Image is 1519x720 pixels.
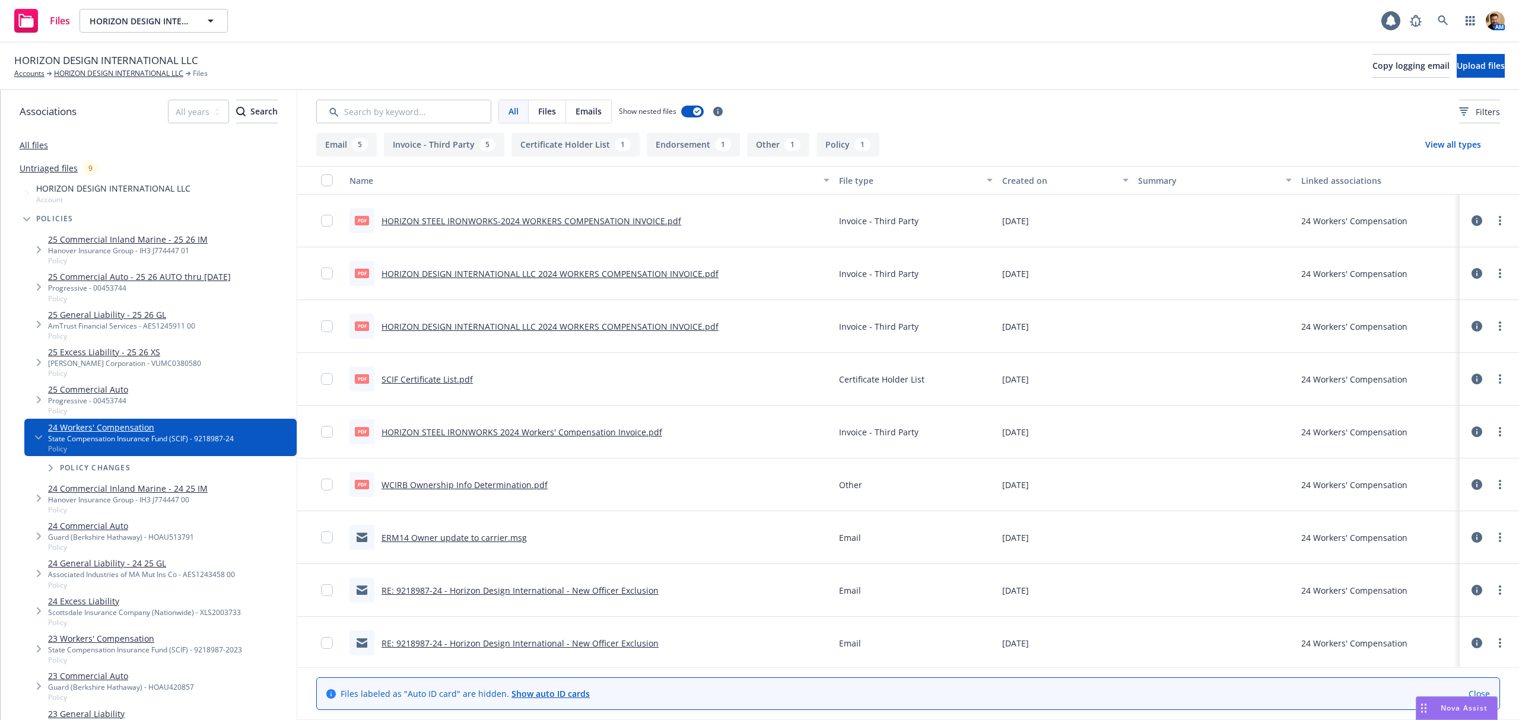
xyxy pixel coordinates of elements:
[1002,215,1029,227] span: [DATE]
[48,358,201,368] div: [PERSON_NAME] Corporation - VUMC0380580
[20,162,78,174] a: Untriaged files
[20,139,48,151] a: All files
[1002,531,1029,544] span: [DATE]
[1493,372,1507,386] a: more
[48,670,194,682] a: 23 Commercial Auto
[1296,166,1460,195] button: Linked associations
[355,480,369,489] span: pdf
[576,105,602,117] span: Emails
[1002,584,1029,597] span: [DATE]
[647,133,740,157] button: Endorsement
[1406,133,1500,157] button: View all types
[48,495,208,505] div: Hanover Insurance Group - IH3 J774447 00
[48,655,242,665] span: Policy
[1301,320,1407,333] div: 24 Workers' Compensation
[349,174,816,187] div: Name
[321,531,333,543] input: Toggle Row Selected
[1493,425,1507,439] a: more
[1457,60,1505,71] span: Upload files
[1301,215,1407,227] div: 24 Workers' Compensation
[1493,319,1507,333] a: more
[48,444,234,454] span: Policy
[321,267,333,279] input: Toggle Row Selected
[82,161,98,175] div: 9
[511,133,640,157] button: Certificate Holder List
[48,505,208,515] span: Policy
[48,645,242,655] div: State Compensation Insurance Fund (SCIF) - 9218987-2023
[9,4,75,37] a: Files
[1372,60,1450,71] span: Copy logging email
[48,406,128,416] span: Policy
[355,427,369,436] span: pdf
[1493,214,1507,228] a: more
[854,138,870,151] div: 1
[321,320,333,332] input: Toggle Row Selected
[1493,477,1507,492] a: more
[1459,100,1500,123] button: Filters
[321,479,333,490] input: Toggle Row Selected
[48,580,235,590] span: Policy
[193,68,208,79] span: Files
[382,374,473,385] a: SCIF Certificate List.pdf
[1441,703,1488,713] span: Nova Assist
[839,215,919,227] span: Invoice - Third Party
[1301,637,1407,649] div: 24 Workers' Compensation
[1002,174,1116,187] div: Created on
[236,100,278,123] div: Search
[1457,54,1505,78] button: Upload files
[1301,584,1407,597] div: 24 Workers' Compensation
[382,215,681,227] a: HORIZON STEEL IRONWORKS-2024 WORKERS COMPENSATION INVOICE.pdf
[1301,479,1407,491] div: 24 Workers' Compensation
[615,138,631,151] div: 1
[321,426,333,438] input: Toggle Row Selected
[48,256,208,266] span: Policy
[321,637,333,649] input: Toggle Row Selected
[54,68,183,79] a: HORIZON DESIGN INTERNATIONAL LLC
[48,421,234,434] a: 24 Workers' Compensation
[48,246,208,256] div: Hanover Insurance Group - IH3 J774447 01
[60,464,131,471] span: Policy changes
[1138,174,1279,187] div: Summary
[538,105,556,117] span: Files
[316,100,491,123] input: Search by keyword...
[382,479,548,490] a: WCIRB Ownership Info Determination.pdf
[839,320,919,333] span: Invoice - Third Party
[382,321,719,332] a: HORIZON DESIGN INTERNATIONAL LLC 2024 WORKERS COMPENSATION INVOICE.pdf
[50,16,70,26] span: Files
[48,682,194,692] div: Guard (Berkshire Hathaway) - HOAU420857
[1133,166,1296,195] button: Summary
[1002,373,1029,386] span: [DATE]
[36,215,74,222] span: Policies
[80,9,228,33] button: HORIZON DESIGN INTERNATIONAL LLC
[479,138,495,151] div: 5
[1459,106,1500,118] span: Filters
[48,283,231,293] div: Progressive - 00453744
[1493,583,1507,597] a: more
[1372,54,1450,78] button: Copy logging email
[48,482,208,495] a: 24 Commercial Inland Marine - 24 25 IM
[834,166,997,195] button: File type
[48,368,201,378] span: Policy
[48,607,241,617] div: Scottsdale Insurance Company (Nationwide) - XLS2003733
[14,53,198,68] span: HORIZON DESIGN INTERNATIONAL LLC
[48,383,128,396] a: 25 Commercial Auto
[48,569,235,579] div: Associated Industries of MA Mut Ins Co - AES1243458 00
[747,133,809,157] button: Other
[784,138,800,151] div: 1
[839,267,919,280] span: Invoice - Third Party
[382,426,662,438] a: HORIZON STEEL IRONWORKS 2024 Workers' Compensation Invoice.pdf
[48,708,190,720] a: 23 General Liability
[48,270,231,283] a: 25 Commercial Auto - 25 26 AUTO thru [DATE]
[619,106,676,116] span: Show nested files
[839,373,924,386] span: Certificate Holder List
[36,182,190,195] span: HORIZON DESIGN INTERNATIONAL LLC
[48,233,208,246] a: 25 Commercial Inland Marine - 25 26 IM
[48,692,194,702] span: Policy
[48,595,241,607] a: 24 Excess Liability
[48,617,241,627] span: Policy
[1002,637,1029,649] span: [DATE]
[382,585,659,596] a: RE: 9218987-24 - Horizon Design International - New Officer Exclusion
[1002,479,1029,491] span: [DATE]
[236,107,246,116] svg: Search
[48,396,128,406] div: Progressive - 00453744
